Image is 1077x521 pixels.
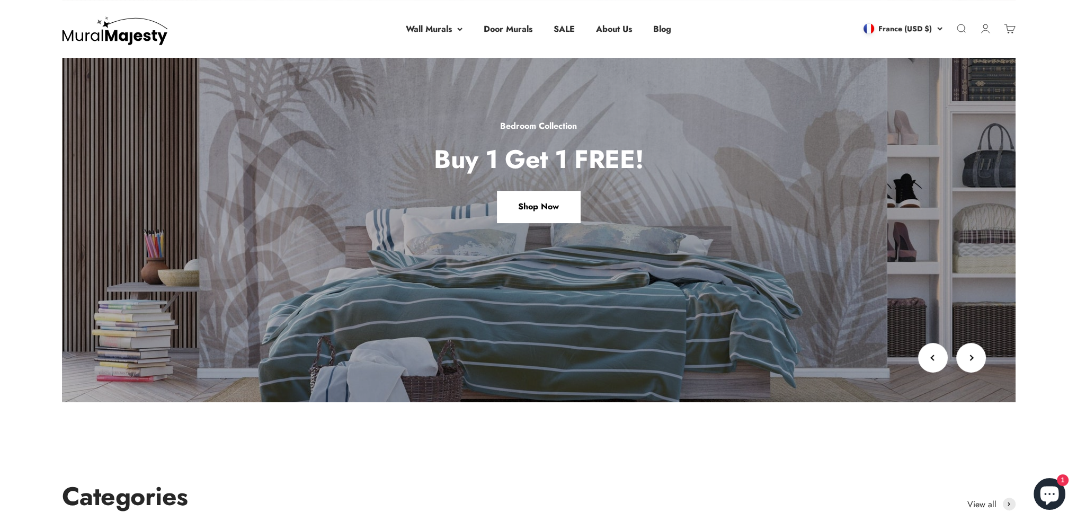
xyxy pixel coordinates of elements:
[484,23,532,35] a: Door Murals
[653,23,671,35] a: Blog
[434,119,643,133] p: Bedroom Collection
[967,498,996,511] span: View all
[864,23,942,34] button: France (USD $)
[554,23,575,35] a: SALE
[497,191,580,223] a: Shop Now
[1030,478,1069,513] inbox-online-store-chat: Shopify online store chat
[406,22,462,36] summary: Wall Murals
[434,146,643,174] p: Buy 1 Get 1 FREE!
[967,498,1016,511] a: View all
[596,23,632,35] a: About Us
[62,483,188,511] h2: Categories
[878,23,932,34] span: France (USD $)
